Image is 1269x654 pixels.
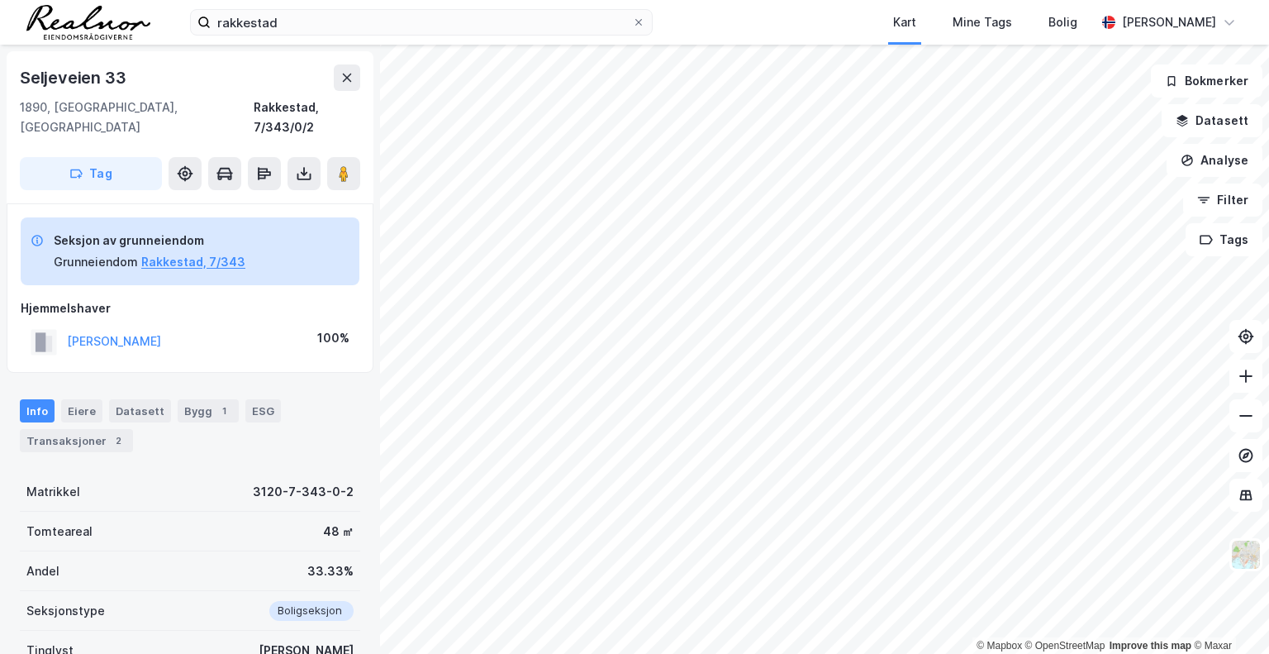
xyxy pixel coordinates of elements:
[1025,640,1105,652] a: OpenStreetMap
[26,5,150,40] img: realnor-logo.934646d98de889bb5806.png
[216,403,232,419] div: 1
[254,98,360,137] div: Rakkestad, 7/343/0/2
[54,231,245,251] div: Seksjon av grunneiendom
[1162,104,1262,137] button: Datasett
[977,640,1022,652] a: Mapbox
[1122,12,1216,32] div: [PERSON_NAME]
[54,252,138,272] div: Grunneiendom
[26,482,80,502] div: Matrikkel
[1183,184,1262,217] button: Filter
[323,522,354,542] div: 48 ㎡
[253,482,354,502] div: 3120-7-343-0-2
[1167,144,1262,177] button: Analyse
[110,432,126,449] div: 2
[1048,12,1077,32] div: Bolig
[20,399,55,422] div: Info
[1151,64,1262,98] button: Bokmerker
[317,328,349,348] div: 100%
[20,64,129,91] div: Seljeveien 33
[245,399,281,422] div: ESG
[26,561,59,581] div: Andel
[141,252,245,272] button: Rakkestad, 7/343
[1186,223,1262,256] button: Tags
[20,98,254,137] div: 1890, [GEOGRAPHIC_DATA], [GEOGRAPHIC_DATA]
[61,399,102,422] div: Eiere
[1110,640,1191,652] a: Improve this map
[1186,575,1269,654] iframe: Chat Widget
[26,522,93,542] div: Tomteareal
[211,10,632,35] input: Søk på adresse, matrikkel, gårdeiere, leietakere eller personer
[20,157,162,190] button: Tag
[178,399,239,422] div: Bygg
[26,601,105,621] div: Seksjonstype
[20,429,133,452] div: Transaksjoner
[109,399,171,422] div: Datasett
[307,561,354,581] div: 33.33%
[21,298,359,318] div: Hjemmelshaver
[1186,575,1269,654] div: Kontrollprogram for chat
[953,12,1012,32] div: Mine Tags
[1230,539,1262,570] img: Z
[893,12,916,32] div: Kart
